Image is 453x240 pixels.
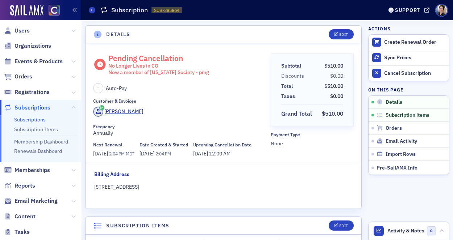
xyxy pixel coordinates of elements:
[93,107,144,117] a: [PERSON_NAME]
[339,224,348,228] div: Edit
[14,57,63,65] span: Events & Products
[4,166,50,174] a: Memberships
[14,73,32,81] span: Orders
[14,126,58,133] a: Subscription Items
[14,213,36,220] span: Content
[14,182,35,190] span: Reports
[93,98,136,104] div: Customer & Invoicee
[193,150,209,157] span: [DATE]
[4,27,30,35] a: Users
[384,70,445,77] div: Cancel Subscription
[94,183,353,191] div: [STREET_ADDRESS]
[324,83,343,89] span: $510.00
[10,5,43,17] img: SailAMX
[386,138,417,145] span: Email Activity
[330,73,343,79] span: $0.00
[384,55,445,61] div: Sync Prices
[108,53,209,76] div: Pending Cancellation
[4,182,35,190] a: Reports
[329,220,354,231] button: Edit
[106,31,130,38] h4: Details
[386,99,402,106] span: Details
[4,197,58,205] a: Email Marketing
[281,62,304,70] span: Subtotal
[395,7,420,13] div: Support
[108,69,209,76] div: Now a member of [US_STATE] Society - pmg
[94,171,129,178] div: Billing Address
[281,72,304,80] div: Discounts
[154,7,179,13] span: SUB-285864
[329,29,354,39] button: Edit
[14,88,50,96] span: Registrations
[14,116,46,123] a: Subscriptions
[14,138,68,145] a: Membership Dashboard
[106,222,169,230] h4: Subscription items
[330,93,343,99] span: $0.00
[271,140,354,147] span: None
[281,82,293,90] div: Total
[4,104,50,112] a: Subscriptions
[281,82,295,90] span: Total
[14,42,51,50] span: Organizations
[155,151,171,157] span: 2:04 PM
[193,142,252,147] div: Upcoming Cancellation Date
[97,85,99,91] span: –
[271,132,300,137] div: Payment Type
[435,4,448,17] span: Profile
[281,62,301,70] div: Subtotal
[387,227,424,235] span: Activity & Notes
[106,85,127,92] span: Auto-Pay
[140,150,155,157] span: [DATE]
[384,39,445,46] div: Create Renewal Order
[104,108,143,115] div: [PERSON_NAME]
[43,5,60,17] a: View Homepage
[4,73,32,81] a: Orders
[14,228,30,236] span: Tasks
[111,6,148,14] h1: Subscription
[93,142,122,147] div: Next Renewal
[281,110,315,118] span: Grand Total
[109,151,125,157] span: 2:04 PM
[324,63,343,69] span: $510.00
[93,150,109,157] span: [DATE]
[369,65,449,81] button: Cancel Subscription
[377,164,417,171] span: Pre-SailAMX Info
[281,110,312,118] div: Grand Total
[386,125,402,132] span: Orders
[339,33,348,37] div: Edit
[281,93,298,100] span: Taxes
[14,197,58,205] span: Email Marketing
[369,35,449,50] button: Create Renewal Order
[140,142,188,147] div: Date Created & Started
[93,124,115,129] div: Frequency
[14,148,62,154] a: Renewals Dashboard
[209,150,230,157] span: 12:00 AM
[4,57,63,65] a: Events & Products
[4,88,50,96] a: Registrations
[4,213,36,220] a: Content
[124,151,134,157] span: MDT
[4,42,51,50] a: Organizations
[14,166,50,174] span: Memberships
[322,110,343,117] span: $510.00
[49,5,60,16] img: SailAMX
[14,104,50,112] span: Subscriptions
[369,50,449,65] button: Sync Prices
[4,228,30,236] a: Tasks
[386,151,416,158] span: Import Rows
[93,124,266,137] div: Annually
[368,86,449,93] h4: On this page
[368,25,391,32] h4: Actions
[281,72,307,80] span: Discounts
[108,63,209,69] div: No Longer Lives in CO
[386,112,429,119] span: Subscription items
[14,27,30,35] span: Users
[427,226,436,235] span: 0
[281,93,295,100] div: Taxes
